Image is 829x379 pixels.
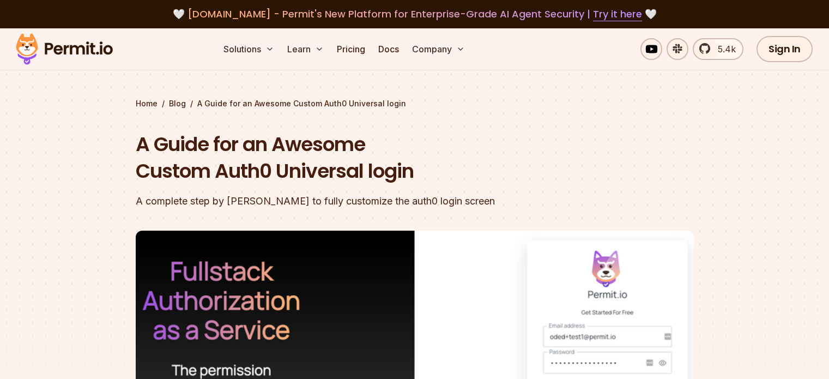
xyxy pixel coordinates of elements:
a: Blog [169,98,186,109]
a: Home [136,98,158,109]
a: Try it here [593,7,642,21]
span: 5.4k [711,43,736,56]
div: 🤍 🤍 [26,7,803,22]
div: A complete step by [PERSON_NAME] to fully customize the auth0 login screen [136,194,554,209]
button: Learn [283,38,328,60]
div: / / [136,98,694,109]
img: Permit logo [11,31,118,68]
a: Docs [374,38,403,60]
h1: A Guide for an Awesome Custom Auth0 Universal login [136,131,554,185]
button: Company [408,38,469,60]
a: 5.4k [693,38,743,60]
a: Sign In [757,36,813,62]
button: Solutions [219,38,279,60]
span: [DOMAIN_NAME] - Permit's New Platform for Enterprise-Grade AI Agent Security | [187,7,642,21]
a: Pricing [332,38,370,60]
